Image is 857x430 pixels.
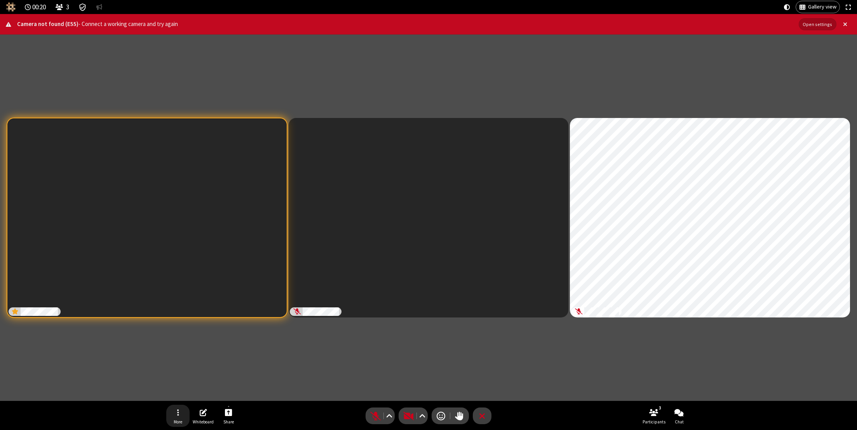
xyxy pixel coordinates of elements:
[75,1,90,13] div: Meeting details Encryption enabled
[32,3,46,11] span: 00:20
[843,1,854,13] button: Fullscreen
[399,407,428,424] button: Start video (⌘+Shift+V)
[642,405,665,427] button: Open participant list
[384,407,395,424] button: Audio settings
[66,3,69,11] span: 3
[799,18,836,30] button: Open settings
[796,1,840,13] button: Change layout
[6,2,16,12] img: iotum.​ucaas.​tech
[166,405,190,427] button: Open menu
[366,407,395,424] button: Unmute (⌘+Shift+A)
[217,405,240,427] button: Start sharing
[667,405,691,427] button: Open chat
[432,407,450,424] button: Send a reaction
[192,405,215,427] button: Open shared whiteboard
[657,404,664,411] div: 3
[839,18,851,30] button: Close alert
[417,407,428,424] button: Video setting
[52,1,72,13] button: Open participant list
[808,4,836,10] span: Gallery view
[17,20,78,28] strong: Camera not found (E55)
[17,20,793,29] div: - Connect a working camera and try again
[781,1,793,13] button: Using system theme
[675,420,684,424] span: Chat
[223,420,234,424] span: Share
[22,1,49,13] div: Timer
[643,420,665,424] span: Participants
[450,407,469,424] button: Raise hand
[193,420,214,424] span: Whiteboard
[93,1,105,13] button: Conversation
[174,420,182,424] span: More
[473,407,491,424] button: Leave meeting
